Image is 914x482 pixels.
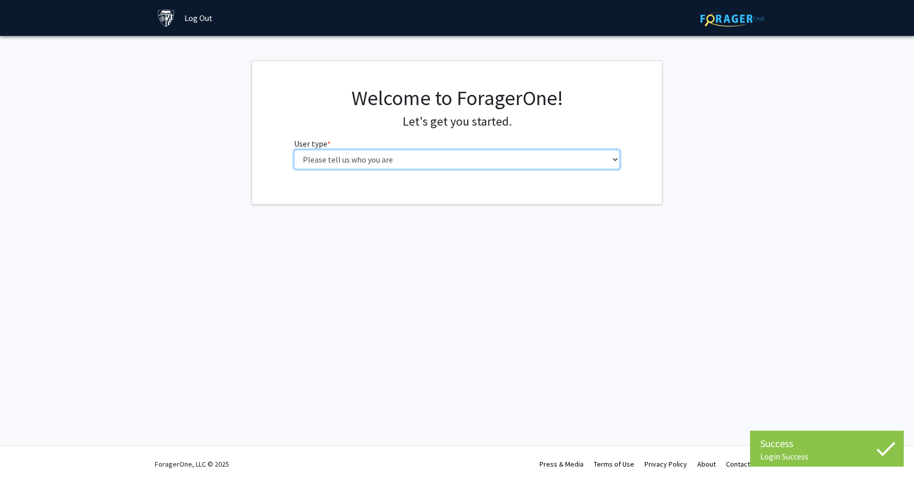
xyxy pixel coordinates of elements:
[726,459,759,469] a: Contact Us
[697,459,716,469] a: About
[594,459,634,469] a: Terms of Use
[8,436,44,474] iframe: Chat
[700,11,764,27] img: ForagerOne Logo
[760,436,894,451] div: Success
[294,137,330,150] label: User type
[294,86,620,110] h1: Welcome to ForagerOne!
[645,459,687,469] a: Privacy Policy
[539,459,584,469] a: Press & Media
[155,446,229,482] div: ForagerOne, LLC © 2025
[157,9,175,27] img: Johns Hopkins University Logo
[760,451,894,461] div: Login Success
[294,114,620,129] h4: Let's get you started.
